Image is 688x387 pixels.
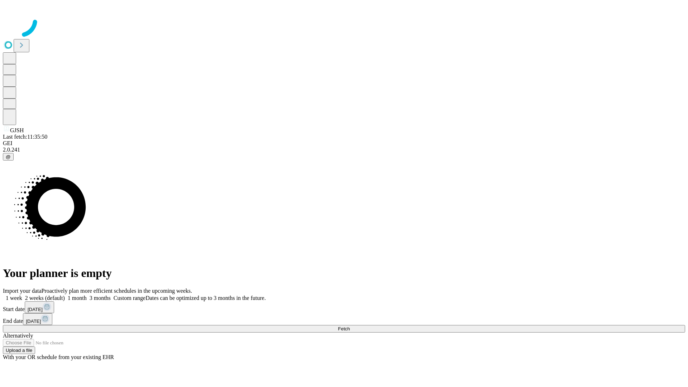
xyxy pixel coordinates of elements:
[145,295,266,301] span: Dates can be optimized up to 3 months in the future.
[114,295,145,301] span: Custom range
[3,325,685,333] button: Fetch
[6,295,22,301] span: 1 week
[23,313,52,325] button: [DATE]
[3,301,685,313] div: Start date
[68,295,87,301] span: 1 month
[28,307,43,312] span: [DATE]
[25,301,54,313] button: [DATE]
[3,147,685,153] div: 2.0.241
[3,267,685,280] h1: Your planner is empty
[3,288,42,294] span: Import your data
[3,333,33,339] span: Alternatively
[3,140,685,147] div: GEI
[3,354,114,360] span: With your OR schedule from your existing EHR
[6,154,11,159] span: @
[26,319,41,324] span: [DATE]
[90,295,111,301] span: 3 months
[3,313,685,325] div: End date
[25,295,65,301] span: 2 weeks (default)
[3,347,35,354] button: Upload a file
[3,134,47,140] span: Last fetch: 11:35:50
[42,288,192,294] span: Proactively plan more efficient schedules in the upcoming weeks.
[10,127,24,133] span: GJSH
[338,326,350,331] span: Fetch
[3,153,14,161] button: @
